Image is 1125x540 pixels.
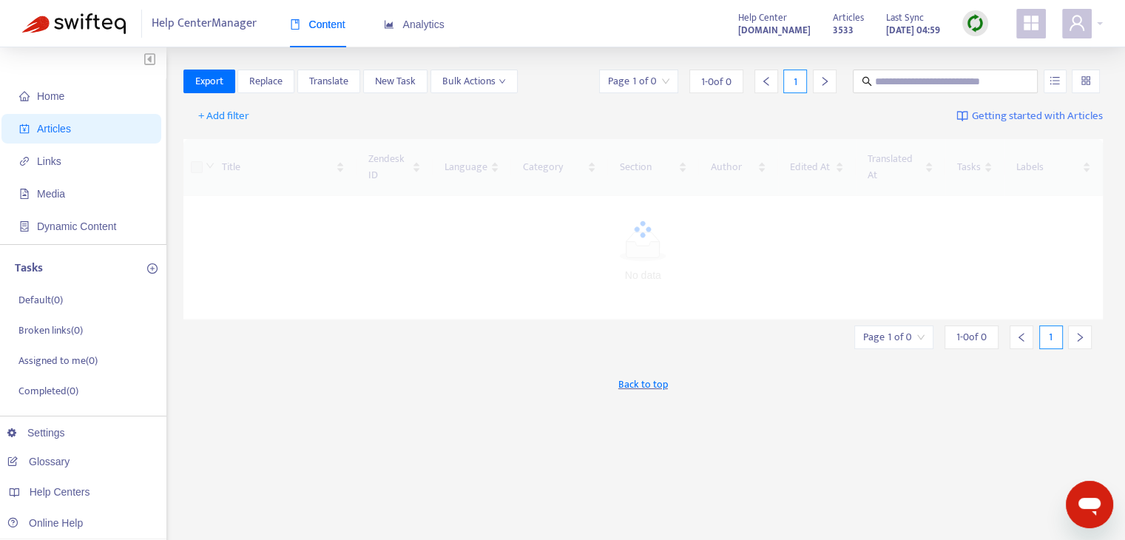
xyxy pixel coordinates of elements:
[761,76,771,87] span: left
[198,107,249,125] span: + Add filter
[363,70,428,93] button: New Task
[7,456,70,468] a: Glossary
[956,110,968,122] img: image-link
[147,263,158,274] span: plus-circle
[701,74,732,90] span: 1 - 0 of 0
[738,22,811,38] strong: [DOMAIN_NAME]
[290,19,300,30] span: book
[783,70,807,93] div: 1
[820,76,830,87] span: right
[30,486,90,498] span: Help Centers
[183,70,235,93] button: Export
[37,155,61,167] span: Links
[886,22,940,38] strong: [DATE] 04:59
[1016,332,1027,342] span: left
[18,323,83,338] p: Broken links ( 0 )
[833,22,854,38] strong: 3533
[1068,14,1086,32] span: user
[187,104,260,128] button: + Add filter
[384,19,394,30] span: area-chart
[618,377,668,392] span: Back to top
[152,10,257,38] span: Help Center Manager
[37,220,116,232] span: Dynamic Content
[1075,332,1085,342] span: right
[19,124,30,134] span: account-book
[886,10,924,26] span: Last Sync
[442,73,506,90] span: Bulk Actions
[18,414,66,429] p: All tasks ( 0 )
[19,221,30,232] span: container
[237,70,294,93] button: Replace
[22,13,126,34] img: Swifteq
[738,10,787,26] span: Help Center
[833,10,864,26] span: Articles
[37,188,65,200] span: Media
[18,353,98,368] p: Assigned to me ( 0 )
[375,73,416,90] span: New Task
[972,108,1103,125] span: Getting started with Articles
[384,18,445,30] span: Analytics
[1050,75,1060,86] span: unordered-list
[862,76,872,87] span: search
[956,104,1103,128] a: Getting started with Articles
[738,21,811,38] a: [DOMAIN_NAME]
[1039,325,1063,349] div: 1
[966,14,984,33] img: sync.dc5367851b00ba804db3.png
[18,292,63,308] p: Default ( 0 )
[7,427,65,439] a: Settings
[297,70,360,93] button: Translate
[19,156,30,166] span: link
[195,73,223,90] span: Export
[15,260,43,277] p: Tasks
[1066,481,1113,528] iframe: Botón para iniciar la ventana de mensajería
[430,70,518,93] button: Bulk Actionsdown
[249,73,283,90] span: Replace
[37,90,64,102] span: Home
[1022,14,1040,32] span: appstore
[19,91,30,101] span: home
[956,329,987,345] span: 1 - 0 of 0
[18,383,78,399] p: Completed ( 0 )
[290,18,345,30] span: Content
[309,73,348,90] span: Translate
[499,78,506,85] span: down
[7,517,83,529] a: Online Help
[19,189,30,199] span: file-image
[37,123,71,135] span: Articles
[1044,70,1067,93] button: unordered-list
